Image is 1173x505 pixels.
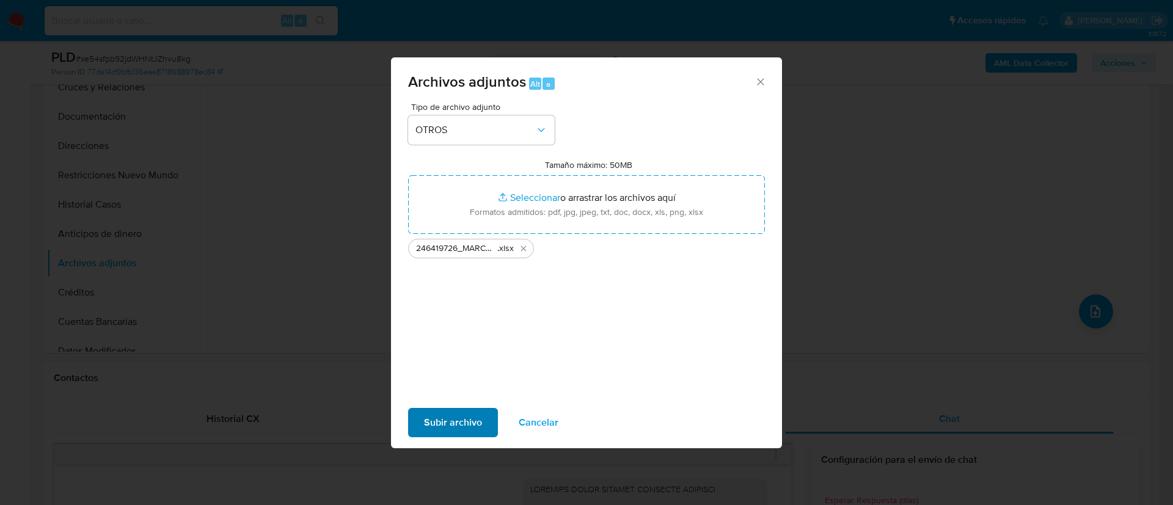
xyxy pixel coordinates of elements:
[415,124,535,136] span: OTROS
[503,408,574,437] button: Cancelar
[545,159,632,170] label: Tamaño máximo: 50MB
[755,76,766,87] button: Cerrar
[519,409,558,436] span: Cancelar
[408,408,498,437] button: Subir archivo
[408,115,555,145] button: OTROS
[530,78,540,90] span: Alt
[497,242,514,255] span: .xlsx
[408,71,526,92] span: Archivos adjuntos
[424,409,482,436] span: Subir archivo
[411,103,558,111] span: Tipo de archivo adjunto
[516,241,531,256] button: Eliminar 246419726_MARCO ANTONIO GONZALEZ MARTINEZ_AGOSTO_ 2025.xlsx
[416,242,497,255] span: 246419726_MARCO [PERSON_NAME] 2025
[546,78,550,90] span: a
[408,234,765,258] ul: Archivos seleccionados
